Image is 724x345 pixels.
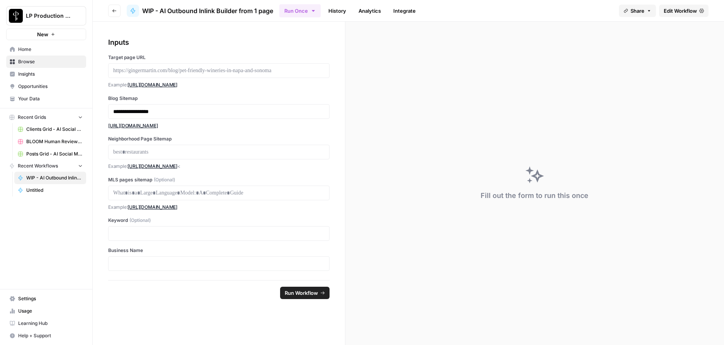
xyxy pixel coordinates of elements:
[659,5,709,17] a: Edit Workflow
[127,204,177,210] a: [URL][DOMAIN_NAME]
[108,95,330,102] label: Blog Sitemap
[108,37,330,48] div: Inputs
[9,9,23,23] img: LP Production Workloads Logo
[6,80,86,93] a: Opportunities
[6,29,86,40] button: New
[26,138,83,145] span: BLOOM Human Review (ver2)
[154,176,175,183] span: (Optional)
[108,54,330,61] label: Target page URL
[6,6,86,25] button: Workspace: LP Production Workloads
[6,160,86,172] button: Recent Workflows
[280,287,330,299] button: Run Workflow
[26,151,83,157] span: Posts Grid - AI Social Media
[14,135,86,148] a: BLOOM Human Review (ver2)
[108,217,330,224] label: Keyword
[6,93,86,105] a: Your Data
[108,203,330,211] p: Example:
[37,30,48,38] span: New
[481,190,588,201] div: Fill out the form to run this once
[26,174,83,181] span: WIP - AI Outbound Inlink Builder from 1 page
[285,289,318,297] span: Run Workflow
[6,43,86,56] a: Home
[26,187,83,194] span: Untitled
[108,135,330,142] label: Neighborhood Page Sitemap
[127,82,177,88] a: [URL][DOMAIN_NAME]
[129,217,151,224] span: (Optional)
[18,83,83,90] span: Opportunities
[279,4,321,17] button: Run Once
[26,12,73,20] span: LP Production Workloads
[18,114,46,121] span: Recent Grids
[14,123,86,135] a: Clients Grid - AI Social Media
[18,95,83,102] span: Your Data
[6,68,86,80] a: Insights
[108,81,330,89] p: Example:
[6,330,86,342] button: Help + Support
[389,5,420,17] a: Integrate
[18,71,83,78] span: Insights
[664,7,697,15] span: Edit Workflow
[14,172,86,184] a: WIP - AI Outbound Inlink Builder from 1 page
[6,305,86,317] a: Usage
[18,162,58,169] span: Recent Workflows
[108,176,330,183] label: MLS pages sitemap
[108,162,330,170] p: Example: <
[26,126,83,133] span: Clients Grid - AI Social Media
[108,123,158,129] a: [URL][DOMAIN_NAME]
[142,6,273,15] span: WIP - AI Outbound Inlink Builder from 1 page
[18,320,83,327] span: Learning Hub
[631,7,644,15] span: Share
[18,308,83,315] span: Usage
[6,112,86,123] button: Recent Grids
[6,293,86,305] a: Settings
[619,5,656,17] button: Share
[14,184,86,196] a: Untitled
[108,247,330,254] label: Business Name
[6,317,86,330] a: Learning Hub
[324,5,351,17] a: History
[18,332,83,339] span: Help + Support
[18,46,83,53] span: Home
[6,56,86,68] a: Browse
[18,58,83,65] span: Browse
[354,5,386,17] a: Analytics
[127,5,273,17] a: WIP - AI Outbound Inlink Builder from 1 page
[18,295,83,302] span: Settings
[14,148,86,160] a: Posts Grid - AI Social Media
[127,163,177,169] a: [URL][DOMAIN_NAME]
